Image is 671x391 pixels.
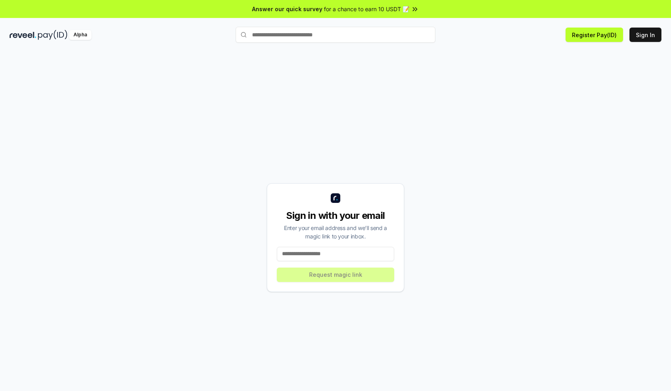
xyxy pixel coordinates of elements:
img: reveel_dark [10,30,36,40]
div: Alpha [69,30,91,40]
div: Enter your email address and we’ll send a magic link to your inbox. [277,224,394,240]
span: for a chance to earn 10 USDT 📝 [324,5,409,13]
img: logo_small [331,193,340,203]
span: Answer our quick survey [252,5,322,13]
button: Sign In [629,28,661,42]
img: pay_id [38,30,67,40]
div: Sign in with your email [277,209,394,222]
button: Register Pay(ID) [566,28,623,42]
